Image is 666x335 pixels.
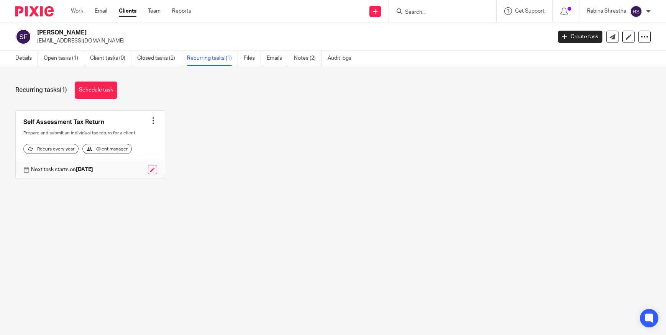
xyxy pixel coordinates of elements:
a: Client tasks (0) [90,51,131,66]
a: Work [71,7,83,15]
p: Next task starts on [31,166,93,173]
a: Team [148,7,161,15]
a: Reports [172,7,191,15]
a: Files [244,51,261,66]
a: Recurring tasks (1) [187,51,238,66]
a: Emails [267,51,288,66]
img: svg%3E [630,5,642,18]
img: Pixie [15,6,54,16]
a: Details [15,51,38,66]
a: Schedule task [75,82,117,99]
a: Audit logs [328,51,357,66]
span: (1) [60,87,67,93]
div: Client manager [82,144,132,154]
input: Search [404,9,473,16]
strong: [DATE] [76,167,93,172]
p: Rabina Shrestha [587,7,626,15]
a: Open tasks (1) [44,51,84,66]
a: Create task [558,31,602,43]
h1: Recurring tasks [15,86,67,94]
a: Closed tasks (2) [137,51,181,66]
img: svg%3E [15,29,31,45]
a: Clients [119,7,136,15]
a: Email [95,7,107,15]
a: Notes (2) [294,51,322,66]
p: [EMAIL_ADDRESS][DOMAIN_NAME] [37,37,546,45]
span: Get Support [515,8,545,14]
h2: [PERSON_NAME] [37,29,445,37]
div: Recurs every year [23,144,79,154]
